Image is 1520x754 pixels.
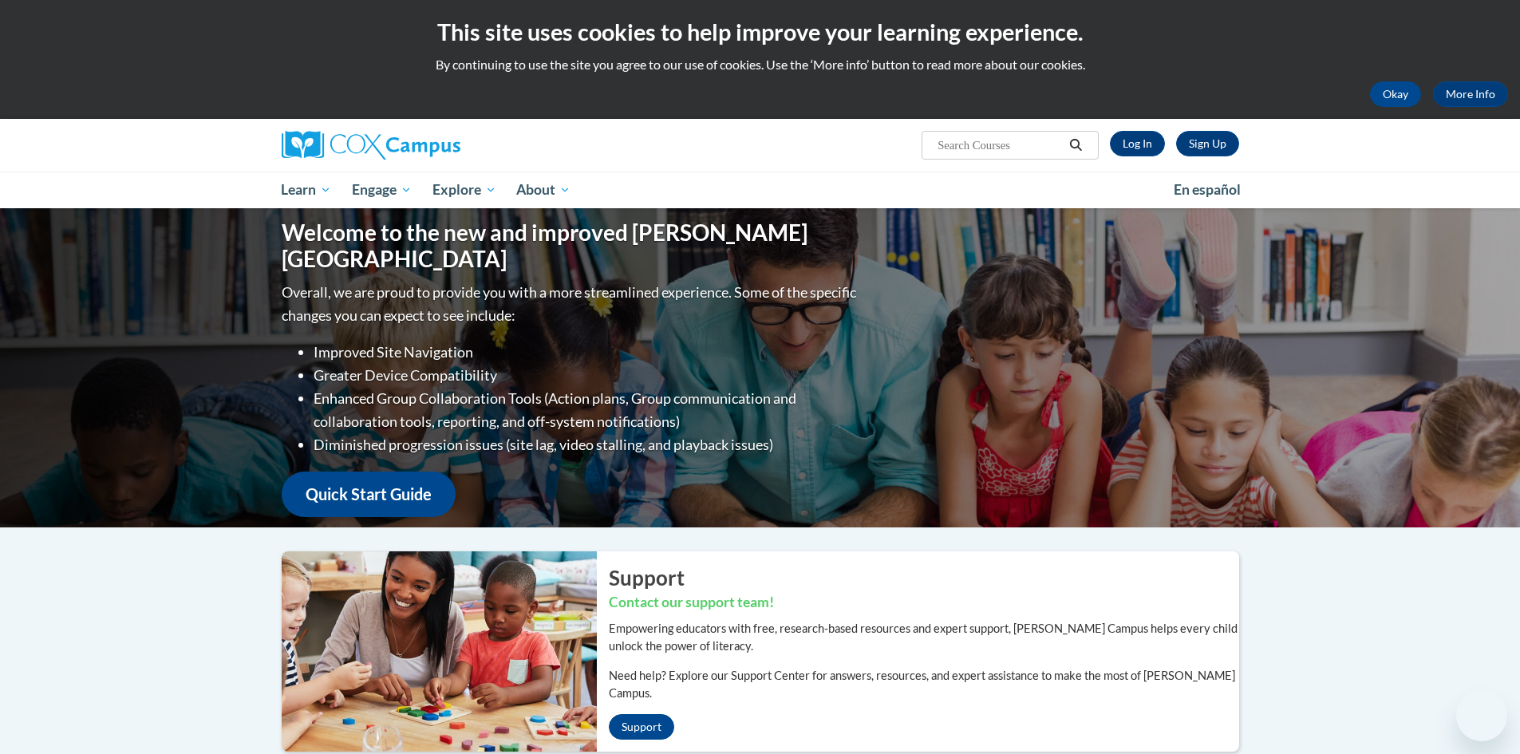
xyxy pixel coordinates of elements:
a: About [506,172,581,208]
img: ... [270,551,597,751]
a: Engage [342,172,422,208]
span: Explore [432,180,496,199]
a: More Info [1433,81,1508,107]
h3: Contact our support team! [609,593,1239,613]
button: Okay [1370,81,1421,107]
input: Search Courses [936,136,1064,155]
li: Greater Device Compatibility [314,364,860,387]
p: By continuing to use the site you agree to our use of cookies. Use the ‘More info’ button to read... [12,56,1508,73]
h2: Support [609,563,1239,592]
span: En español [1174,181,1241,198]
p: Need help? Explore our Support Center for answers, resources, and expert assistance to make the m... [609,667,1239,702]
a: En español [1163,173,1251,207]
li: Diminished progression issues (site lag, video stalling, and playback issues) [314,433,860,456]
span: Engage [352,180,412,199]
a: Learn [271,172,342,208]
h2: This site uses cookies to help improve your learning experience. [12,16,1508,48]
a: Quick Start Guide [282,472,456,517]
h1: Welcome to the new and improved [PERSON_NAME][GEOGRAPHIC_DATA] [282,219,860,273]
p: Overall, we are proud to provide you with a more streamlined experience. Some of the specific cha... [282,281,860,327]
p: Empowering educators with free, research-based resources and expert support, [PERSON_NAME] Campus... [609,620,1239,655]
a: Register [1176,131,1239,156]
div: Main menu [258,172,1263,208]
li: Enhanced Group Collaboration Tools (Action plans, Group communication and collaboration tools, re... [314,387,860,433]
button: Search [1064,136,1088,155]
li: Improved Site Navigation [314,341,860,364]
a: Support [609,714,674,740]
a: Explore [422,172,507,208]
span: About [516,180,570,199]
span: Learn [281,180,331,199]
a: Log In [1110,131,1165,156]
a: Cox Campus [282,131,585,160]
img: Cox Campus [282,131,460,160]
iframe: Button to launch messaging window [1456,690,1507,741]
